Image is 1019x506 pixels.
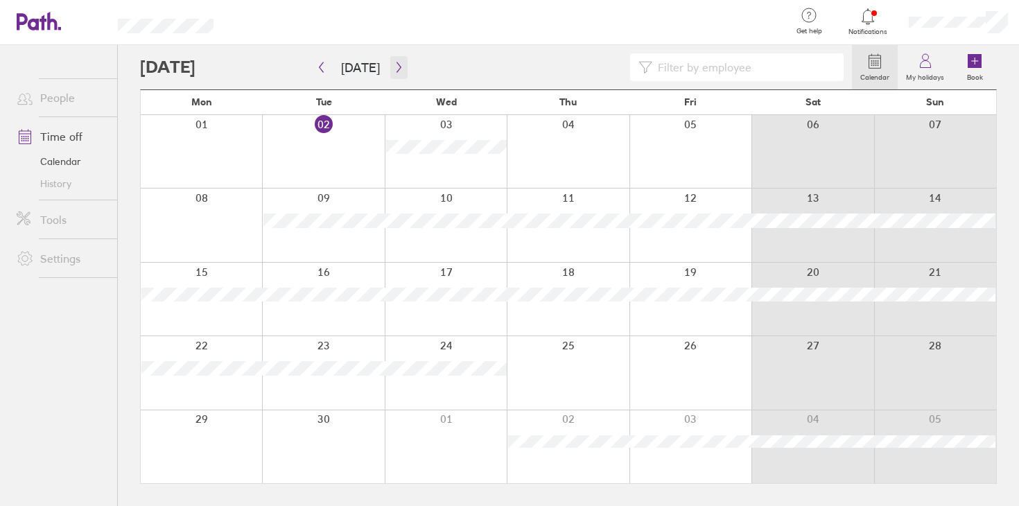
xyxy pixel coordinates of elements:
span: Get help [787,27,832,35]
span: Mon [191,96,212,107]
button: [DATE] [330,56,391,79]
a: My holidays [898,45,952,89]
a: Notifications [846,7,891,36]
span: Sat [805,96,821,107]
span: Tue [316,96,332,107]
a: People [6,84,117,112]
a: Calendar [852,45,898,89]
a: Tools [6,206,117,234]
input: Filter by employee [652,54,835,80]
span: Fri [684,96,697,107]
a: Book [952,45,997,89]
a: Time off [6,123,117,150]
span: Wed [436,96,457,107]
label: Book [959,69,991,82]
a: History [6,173,117,195]
a: Settings [6,245,117,272]
a: Calendar [6,150,117,173]
span: Notifications [846,28,891,36]
label: My holidays [898,69,952,82]
label: Calendar [852,69,898,82]
span: Thu [559,96,577,107]
span: Sun [926,96,944,107]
